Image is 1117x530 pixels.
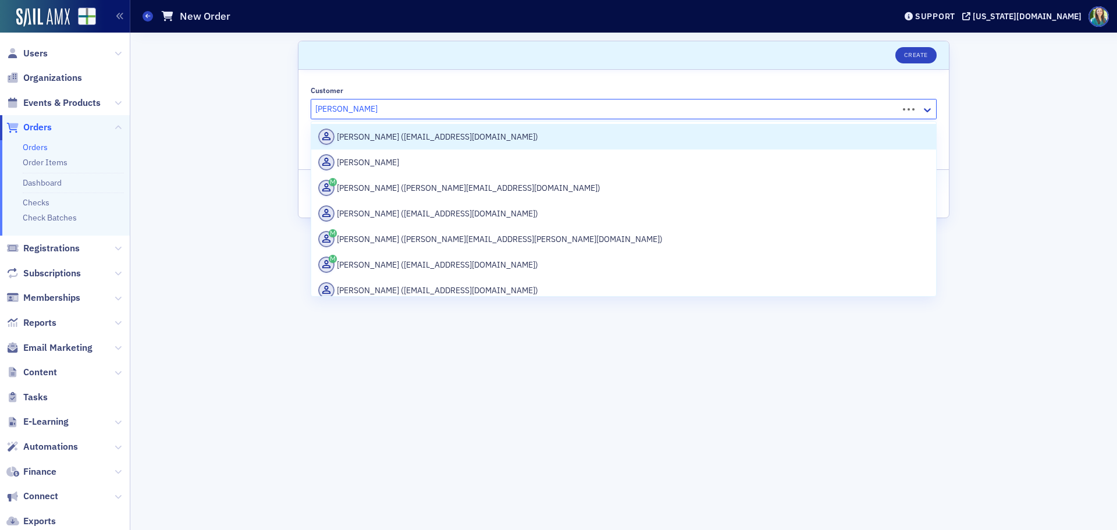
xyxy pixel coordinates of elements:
a: Order Items [23,157,67,168]
span: Content [23,366,57,379]
a: Organizations [6,72,82,84]
span: Tasks [23,391,48,404]
div: [PERSON_NAME] ([EMAIL_ADDRESS][DOMAIN_NAME]) [318,282,929,298]
a: Tasks [6,391,48,404]
img: SailAMX [16,8,70,27]
div: Support [915,11,955,22]
div: [PERSON_NAME] [318,154,929,170]
div: [PERSON_NAME] ([PERSON_NAME][EMAIL_ADDRESS][DOMAIN_NAME]) [318,180,929,196]
a: Connect [6,490,58,503]
span: Memberships [23,291,80,304]
div: [PERSON_NAME] ([EMAIL_ADDRESS][DOMAIN_NAME]) [318,257,929,273]
a: Events & Products [6,97,101,109]
a: Reports [6,316,56,329]
span: Subscriptions [23,267,81,280]
div: [US_STATE][DOMAIN_NAME] [973,11,1082,22]
a: Content [6,366,57,379]
div: [PERSON_NAME] ([EMAIL_ADDRESS][DOMAIN_NAME]) [318,205,929,222]
a: Dashboard [23,177,62,188]
a: Subscriptions [6,267,81,280]
a: Orders [6,121,52,134]
a: Email Marketing [6,342,93,354]
span: Exports [23,515,56,528]
span: Connect [23,490,58,503]
span: Registrations [23,242,80,255]
a: View Homepage [70,8,96,27]
a: Registrations [6,242,80,255]
a: Finance [6,465,56,478]
span: Email Marketing [23,342,93,354]
button: [US_STATE][DOMAIN_NAME] [962,12,1086,20]
a: E-Learning [6,415,69,428]
span: Events & Products [23,97,101,109]
span: E-Learning [23,415,69,428]
span: Finance [23,465,56,478]
button: Create [895,47,937,63]
a: Orders [23,142,48,152]
div: Customer [311,86,343,95]
img: SailAMX [78,8,96,26]
a: Check Batches [23,212,77,223]
a: Automations [6,440,78,453]
span: Reports [23,316,56,329]
span: Orders [23,121,52,134]
a: Exports [6,515,56,528]
h1: New Order [180,9,230,23]
div: [PERSON_NAME] ([EMAIL_ADDRESS][DOMAIN_NAME]) [318,129,929,145]
span: Users [23,47,48,60]
div: [PERSON_NAME] ([PERSON_NAME][EMAIL_ADDRESS][PERSON_NAME][DOMAIN_NAME]) [318,231,929,247]
span: Profile [1088,6,1109,27]
a: Checks [23,197,49,208]
a: Users [6,47,48,60]
a: Memberships [6,291,80,304]
span: Organizations [23,72,82,84]
span: Automations [23,440,78,453]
